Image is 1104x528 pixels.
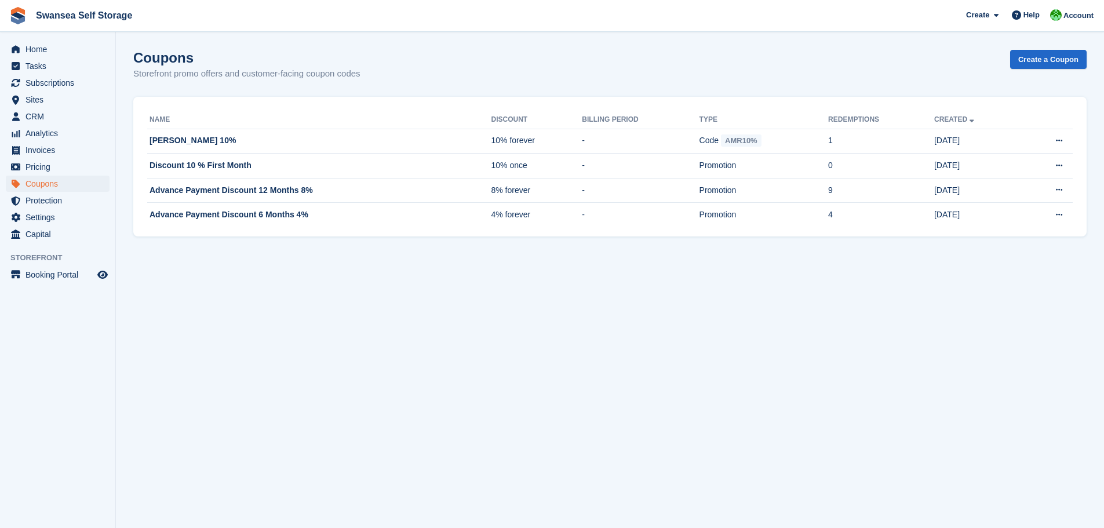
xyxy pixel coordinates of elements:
a: menu [6,209,110,225]
span: Tasks [25,58,95,74]
td: Promotion [699,154,829,179]
td: 4 [828,203,934,227]
span: Create [966,9,989,21]
a: menu [6,41,110,57]
span: Coupons [25,176,95,192]
span: Subscriptions [25,75,95,91]
a: menu [6,192,110,209]
th: Billing Period [582,111,699,129]
td: Promotion [699,178,829,203]
span: Capital [25,226,95,242]
a: Swansea Self Storage [31,6,137,25]
p: Storefront promo offers and customer-facing coupon codes [133,67,360,81]
td: - [582,203,699,227]
span: CRM [25,108,95,125]
span: Invoices [25,142,95,158]
span: Account [1063,10,1094,21]
span: AMR10% [721,134,761,147]
td: [DATE] [934,203,1022,227]
a: Created [934,115,977,123]
a: Create a Coupon [1010,50,1087,69]
td: 10% once [491,154,582,179]
td: Code [699,129,829,154]
td: 1 [828,129,934,154]
th: Discount [491,111,582,129]
span: Booking Portal [25,267,95,283]
a: menu [6,58,110,74]
td: 0 [828,154,934,179]
span: Pricing [25,159,95,175]
a: menu [6,75,110,91]
a: menu [6,226,110,242]
a: menu [6,125,110,141]
a: menu [6,142,110,158]
td: Promotion [699,203,829,227]
td: Discount 10 % First Month [147,154,491,179]
h1: Coupons [133,50,360,65]
th: Redemptions [828,111,934,129]
td: Advance Payment Discount 12 Months 8% [147,178,491,203]
span: Protection [25,192,95,209]
td: [DATE] [934,154,1022,179]
td: - [582,154,699,179]
td: 8% forever [491,178,582,203]
th: Name [147,111,491,129]
td: 9 [828,178,934,203]
th: Type [699,111,829,129]
img: stora-icon-8386f47178a22dfd0bd8f6a31ec36ba5ce8667c1dd55bd0f319d3a0aa187defe.svg [9,7,27,24]
td: [PERSON_NAME] 10% [147,129,491,154]
span: Settings [25,209,95,225]
a: menu [6,159,110,175]
td: [DATE] [934,178,1022,203]
td: 4% forever [491,203,582,227]
a: menu [6,108,110,125]
span: Home [25,41,95,57]
a: menu [6,176,110,192]
span: Sites [25,92,95,108]
td: [DATE] [934,129,1022,154]
td: - [582,178,699,203]
td: 10% forever [491,129,582,154]
img: Andrew Robbins [1050,9,1062,21]
span: Analytics [25,125,95,141]
td: - [582,129,699,154]
span: Help [1023,9,1040,21]
span: Storefront [10,252,115,264]
td: Advance Payment Discount 6 Months 4% [147,203,491,227]
a: menu [6,92,110,108]
a: Preview store [96,268,110,282]
a: menu [6,267,110,283]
